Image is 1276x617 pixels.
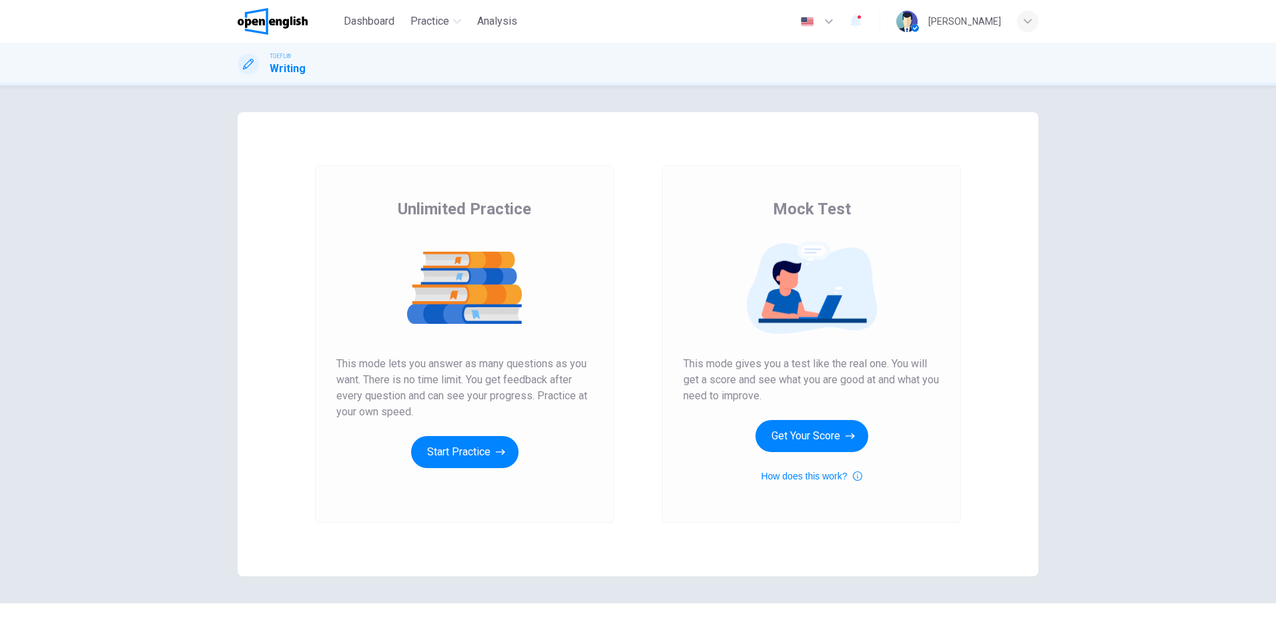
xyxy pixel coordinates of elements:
[410,13,449,29] span: Practice
[683,356,940,404] span: This mode gives you a test like the real one. You will get a score and see what you are good at a...
[338,9,400,33] button: Dashboard
[238,8,308,35] img: OpenEnglish logo
[405,9,466,33] button: Practice
[398,198,531,220] span: Unlimited Practice
[336,356,593,420] span: This mode lets you answer as many questions as you want. There is no time limit. You get feedback...
[896,11,918,32] img: Profile picture
[270,61,306,77] h1: Writing
[472,9,523,33] button: Analysis
[799,17,816,27] img: en
[270,51,291,61] span: TOEFL®
[928,13,1001,29] div: [PERSON_NAME]
[238,8,338,35] a: OpenEnglish logo
[344,13,394,29] span: Dashboard
[477,13,517,29] span: Analysis
[411,436,519,468] button: Start Practice
[755,420,868,452] button: Get Your Score
[773,198,851,220] span: Mock Test
[761,468,862,484] button: How does this work?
